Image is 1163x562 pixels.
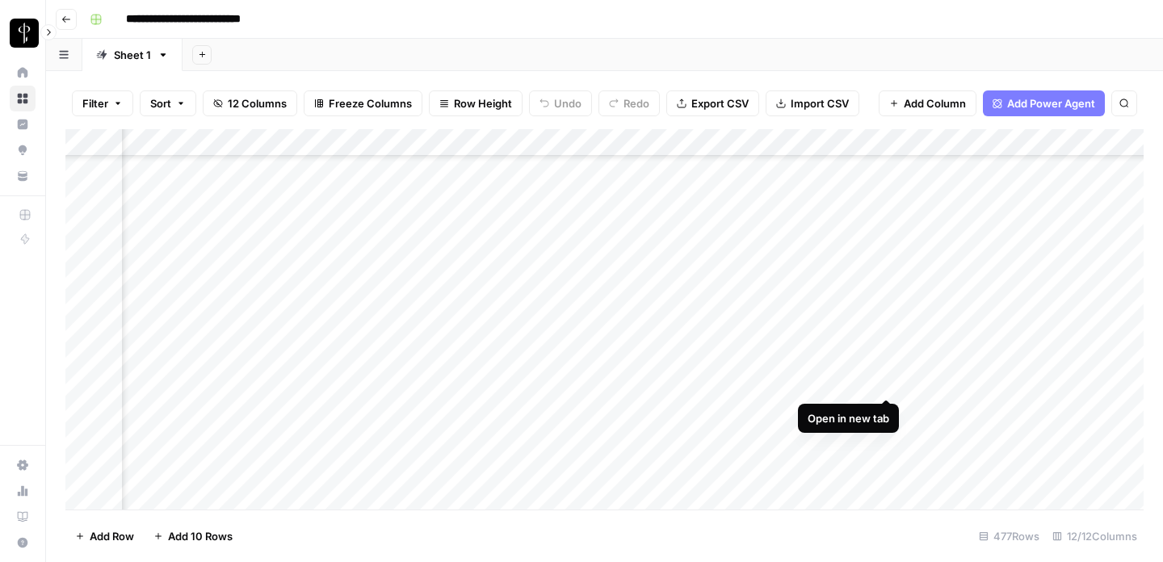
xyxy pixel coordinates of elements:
[623,95,649,111] span: Redo
[150,95,171,111] span: Sort
[168,528,233,544] span: Add 10 Rows
[10,13,36,53] button: Workspace: LP Production Workloads
[983,90,1105,116] button: Add Power Agent
[554,95,581,111] span: Undo
[791,95,849,111] span: Import CSV
[329,95,412,111] span: Freeze Columns
[691,95,749,111] span: Export CSV
[10,478,36,504] a: Usage
[114,47,151,63] div: Sheet 1
[140,90,196,116] button: Sort
[766,90,859,116] button: Import CSV
[65,523,144,549] button: Add Row
[1046,523,1144,549] div: 12/12 Columns
[10,163,36,189] a: Your Data
[90,528,134,544] span: Add Row
[10,60,36,86] a: Home
[10,111,36,137] a: Insights
[529,90,592,116] button: Undo
[10,452,36,478] a: Settings
[10,530,36,556] button: Help + Support
[454,95,512,111] span: Row Height
[144,523,242,549] button: Add 10 Rows
[228,95,287,111] span: 12 Columns
[10,504,36,530] a: Learning Hub
[203,90,297,116] button: 12 Columns
[72,90,133,116] button: Filter
[879,90,976,116] button: Add Column
[10,19,39,48] img: LP Production Workloads Logo
[972,523,1046,549] div: 477 Rows
[808,410,889,426] div: Open in new tab
[10,137,36,163] a: Opportunities
[82,95,108,111] span: Filter
[304,90,422,116] button: Freeze Columns
[598,90,660,116] button: Redo
[904,95,966,111] span: Add Column
[82,39,183,71] a: Sheet 1
[10,86,36,111] a: Browse
[429,90,523,116] button: Row Height
[666,90,759,116] button: Export CSV
[1007,95,1095,111] span: Add Power Agent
